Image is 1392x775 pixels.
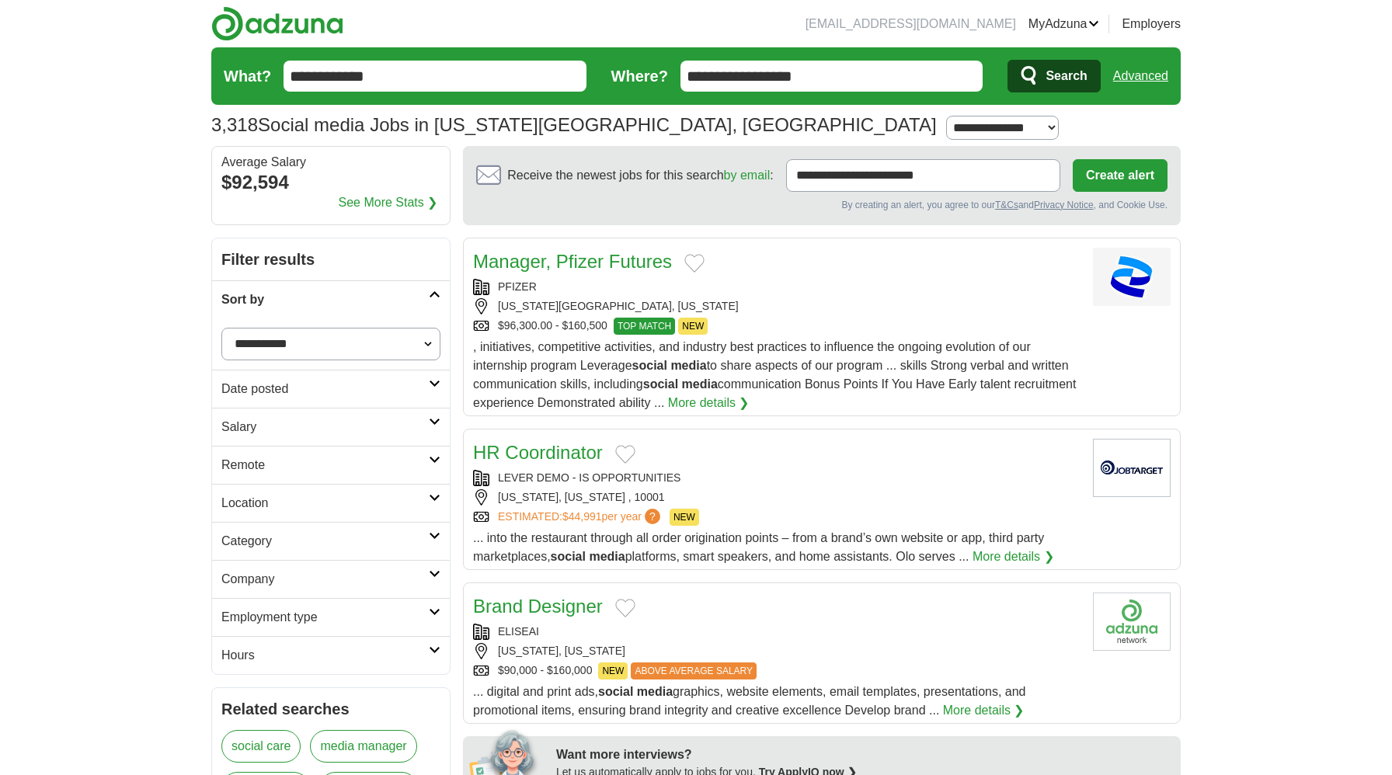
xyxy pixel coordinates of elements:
[598,685,633,698] strong: social
[473,531,1044,563] span: ... into the restaurant through all order origination points – from a brand’s own website or app,...
[473,442,603,463] a: HR Coordinator
[212,636,450,674] a: Hours
[556,745,1171,764] div: Want more interviews?
[212,522,450,560] a: Category
[224,64,271,88] label: What?
[637,685,673,698] strong: media
[221,697,440,721] h2: Related searches
[1073,159,1168,192] button: Create alert
[1093,248,1171,306] img: Pfizer logo
[473,298,1081,315] div: [US_STATE][GEOGRAPHIC_DATA], [US_STATE]
[221,380,429,398] h2: Date posted
[670,509,699,526] span: NEW
[645,509,660,524] span: ?
[670,359,706,372] strong: media
[631,662,757,679] span: ABOVE AVERAGE SALARY
[473,643,1081,659] div: [US_STATE], [US_STATE]
[212,408,450,446] a: Salary
[507,166,773,185] span: Receive the newest jobs for this search :
[221,494,429,513] h2: Location
[473,251,672,272] a: Manager, Pfizer Futures
[473,596,603,617] a: Brand Designer
[473,624,1081,640] div: ELISEAI
[473,318,1081,335] div: $96,300.00 - $160,500
[973,547,1054,566] a: More details ❯
[212,238,450,280] h2: Filter results
[1028,15,1100,33] a: MyAdzuna
[615,599,635,617] button: Add to favorite jobs
[1122,15,1181,33] a: Employers
[221,456,429,474] h2: Remote
[995,200,1018,210] a: T&Cs
[221,570,429,589] h2: Company
[473,489,1081,506] div: [US_STATE], [US_STATE] , 10001
[310,730,416,763] a: media manager
[1093,439,1171,497] img: Company logo
[598,662,628,679] span: NEW
[724,169,771,182] a: by email
[211,6,343,41] img: Adzuna logo
[684,254,705,273] button: Add to favorite jobs
[1034,200,1094,210] a: Privacy Notice
[212,484,450,522] a: Location
[211,111,258,139] span: 3,318
[643,377,678,391] strong: social
[212,598,450,636] a: Employment type
[614,318,675,335] span: TOP MATCH
[1007,60,1100,92] button: Search
[473,685,1026,717] span: ... digital and print ads, graphics, website elements, email templates, presentations, and promot...
[806,15,1016,33] li: [EMAIL_ADDRESS][DOMAIN_NAME]
[678,318,708,335] span: NEW
[562,510,602,523] span: $44,991
[212,560,450,598] a: Company
[498,509,663,526] a: ESTIMATED:$44,991per year?
[668,394,750,412] a: More details ❯
[1093,593,1171,651] img: Company logo
[473,662,1081,679] div: $90,000 - $160,000
[1046,61,1087,92] span: Search
[1113,61,1168,92] a: Advanced
[943,701,1025,720] a: More details ❯
[221,290,429,309] h2: Sort by
[473,340,1076,409] span: , initiatives, competitive activities, and industry best practices to influence the ongoing evolu...
[551,550,586,563] strong: social
[589,550,625,563] strong: media
[682,377,718,391] strong: media
[476,198,1168,212] div: By creating an alert, you agree to our and , and Cookie Use.
[611,64,668,88] label: Where?
[221,169,440,196] div: $92,594
[473,470,1081,486] div: LEVER DEMO - IS OPPORTUNITIES
[211,114,937,135] h1: Social media Jobs in [US_STATE][GEOGRAPHIC_DATA], [GEOGRAPHIC_DATA]
[212,446,450,484] a: Remote
[221,730,301,763] a: social care
[221,608,429,627] h2: Employment type
[212,280,450,318] a: Sort by
[221,646,429,665] h2: Hours
[221,156,440,169] div: Average Salary
[339,193,438,212] a: See More Stats ❯
[498,280,537,293] a: PFIZER
[221,532,429,551] h2: Category
[632,359,667,372] strong: social
[615,445,635,464] button: Add to favorite jobs
[212,370,450,408] a: Date posted
[221,418,429,436] h2: Salary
